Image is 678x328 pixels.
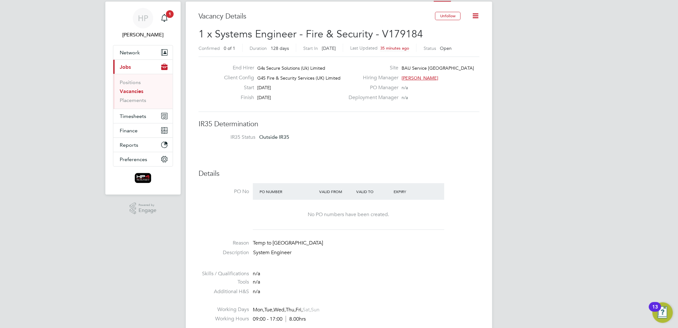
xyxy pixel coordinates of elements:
span: BAU Service [GEOGRAPHIC_DATA] [402,65,474,71]
span: Tue, [264,307,274,313]
span: Sun [311,307,320,313]
img: hp4recruitment-logo-retina.png [135,173,152,183]
a: Powered byEngage [130,202,157,215]
button: Network [113,45,173,59]
label: IR35 Status [205,134,255,141]
label: Status [424,45,436,51]
span: 35 minutes ago [380,45,409,51]
span: G4S Fire & Security Services (UK) Limited [257,75,341,81]
span: n/a [253,279,260,285]
label: Last Updated [350,45,378,51]
span: Engage [139,208,156,213]
a: Go to home page [113,173,173,183]
span: Preferences [120,156,147,162]
a: 1 [158,8,171,28]
button: Preferences [113,152,173,166]
button: Unfollow [435,12,461,20]
span: G4s Secure Solutions (Uk) Limited [257,65,326,71]
span: Sat, [303,307,311,313]
nav: Main navigation [105,2,181,195]
label: Start [219,84,254,91]
label: PO No [199,188,249,195]
h3: Details [199,169,479,178]
span: n/a [402,95,408,100]
div: Expiry [392,186,429,197]
span: 8.00hrs [286,316,306,322]
div: 13 [652,307,658,315]
span: Timesheets [120,113,146,119]
label: Hiring Manager [345,74,398,81]
span: Outside IR35 [259,134,289,140]
label: Site [345,65,398,71]
label: Working Hours [199,316,249,322]
div: PO Number [258,186,318,197]
span: Thu, [286,307,296,313]
label: Start In [303,45,318,51]
span: Network [120,50,140,56]
span: Reports [120,142,138,148]
button: Timesheets [113,109,173,123]
div: Valid From [318,186,355,197]
label: PO Manager [345,84,398,91]
span: Fri, [296,307,303,313]
span: HP [138,14,148,22]
label: Deployment Manager [345,94,398,101]
label: Tools [199,279,249,285]
span: 0 of 1 [224,45,235,51]
span: Temp to [GEOGRAPHIC_DATA] [253,240,323,246]
span: n/a [253,288,260,295]
label: Duration [250,45,267,51]
div: Jobs [113,74,173,109]
span: 1 x Systems Engineer - Fire & Security - V179184 [199,28,423,40]
button: Open Resource Center, 13 new notifications [652,302,673,323]
label: Working Days [199,306,249,313]
span: [DATE] [257,95,271,100]
label: Description [199,249,249,256]
h3: Vacancy Details [199,12,435,21]
span: n/a [253,270,260,277]
a: HP[PERSON_NAME] [113,8,173,39]
label: End Hirer [219,65,254,71]
label: Additional H&S [199,288,249,295]
button: Jobs [113,60,173,74]
button: Reports [113,138,173,152]
span: Wed, [274,307,286,313]
span: 128 days [271,45,289,51]
span: Jobs [120,64,131,70]
span: Mon, [253,307,264,313]
span: 1 [166,10,174,18]
label: Skills / Qualifications [199,270,249,277]
span: Open [440,45,452,51]
label: Finish [219,94,254,101]
a: Positions [120,79,141,85]
a: Vacancies [120,88,143,94]
span: n/a [402,85,408,90]
label: Reason [199,240,249,246]
h3: IR35 Determination [199,120,479,129]
a: Placements [120,97,146,103]
span: Powered by [139,202,156,208]
span: Finance [120,128,138,134]
div: 09:00 - 17:00 [253,316,306,323]
span: [DATE] [322,45,336,51]
label: Client Config [219,74,254,81]
label: Confirmed [199,45,220,51]
span: [PERSON_NAME] [402,75,438,81]
p: System Engineer [253,249,479,256]
div: No PO numbers have been created. [259,211,438,218]
div: Valid To [355,186,392,197]
span: Hema Patel [113,31,173,39]
button: Finance [113,123,173,137]
span: [DATE] [257,85,271,90]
